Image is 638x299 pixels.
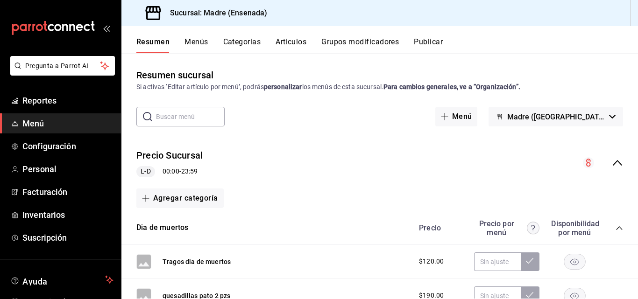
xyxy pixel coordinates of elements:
button: collapse-category-row [616,224,623,232]
button: Publicar [414,37,443,53]
span: Reportes [22,94,113,107]
button: Precio Sucursal [136,149,203,162]
button: Agregar categoría [136,188,224,208]
span: Menú [22,117,113,130]
span: L-D [137,167,154,176]
button: open_drawer_menu [103,24,110,32]
button: Artículos [276,37,306,53]
a: Pregunta a Parrot AI [7,68,115,77]
div: Resumen sucursal [136,68,213,82]
button: Menú [435,107,478,126]
div: collapse-menu-row [121,141,638,185]
div: navigation tabs [136,37,638,53]
input: Buscar menú [156,107,225,126]
div: Precio por menú [474,219,539,237]
strong: Para cambios generales, ve a “Organización”. [383,83,520,90]
button: Menús [184,37,208,53]
span: Pregunta a Parrot AI [25,61,100,71]
span: Configuración [22,140,113,153]
div: Precio [410,223,469,232]
span: Madre ([GEOGRAPHIC_DATA]) [507,112,605,121]
button: Dia de muertos [136,223,188,233]
span: Ayuda [22,274,101,285]
button: Madre ([GEOGRAPHIC_DATA]) [489,107,623,126]
button: Tragos dia de muertos [163,257,231,266]
div: 00:00 - 23:59 [136,166,203,177]
div: Si activas ‘Editar artículo por menú’, podrás los menús de esta sucursal. [136,82,623,92]
strong: personalizar [264,83,302,90]
div: Disponibilidad por menú [551,219,598,237]
button: Categorías [223,37,261,53]
button: Grupos modificadores [321,37,399,53]
span: Suscripción [22,231,113,244]
h3: Sucursal: Madre (Ensenada) [163,7,267,19]
button: Resumen [136,37,170,53]
span: Inventarios [22,209,113,221]
button: Pregunta a Parrot AI [10,56,115,76]
input: Sin ajuste [474,252,521,271]
span: Facturación [22,186,113,198]
span: Personal [22,163,113,175]
span: $120.00 [419,257,444,266]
